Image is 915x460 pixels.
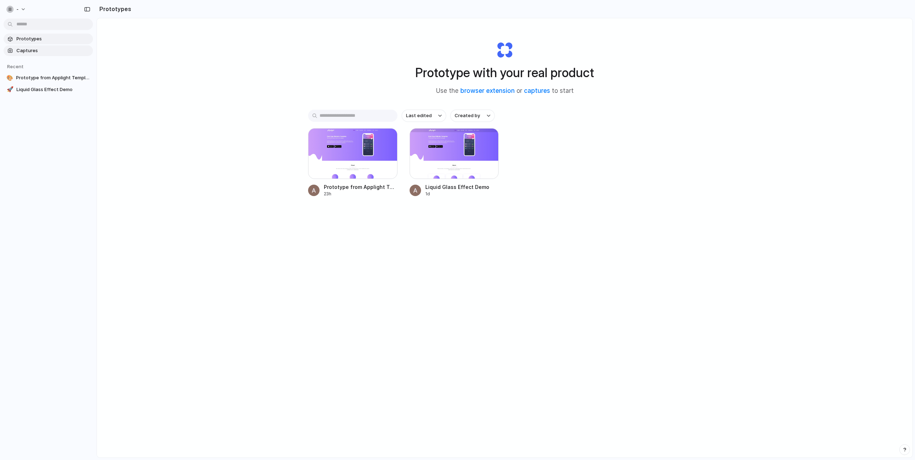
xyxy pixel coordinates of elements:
[308,128,397,197] a: Prototype from Applight Template DemoPrototype from Applight Template Demo23h
[450,110,495,122] button: Created by
[7,64,24,69] span: Recent
[16,47,90,54] span: Captures
[4,34,93,44] a: Prototypes
[410,128,499,197] a: Liquid Glass Effect DemoLiquid Glass Effect Demo1d
[97,5,131,13] h2: Prototypes
[4,45,93,56] a: Captures
[4,72,93,83] a: 🎨Prototype from Applight Template Demo
[6,86,14,93] div: 🚀
[16,86,90,93] span: Liquid Glass Effect Demo
[415,63,594,82] h1: Prototype with your real product
[425,191,499,197] div: 1d
[16,6,19,13] span: -
[4,4,30,15] button: -
[524,87,550,94] a: captures
[324,183,397,191] span: Prototype from Applight Template Demo
[6,74,13,81] div: 🎨
[324,191,397,197] div: 23h
[402,110,446,122] button: Last edited
[16,74,90,81] span: Prototype from Applight Template Demo
[406,112,432,119] span: Last edited
[16,35,90,42] span: Prototypes
[460,87,515,94] a: browser extension
[436,86,574,96] span: Use the or to start
[455,112,480,119] span: Created by
[4,84,93,95] a: 🚀Liquid Glass Effect Demo
[425,183,499,191] span: Liquid Glass Effect Demo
